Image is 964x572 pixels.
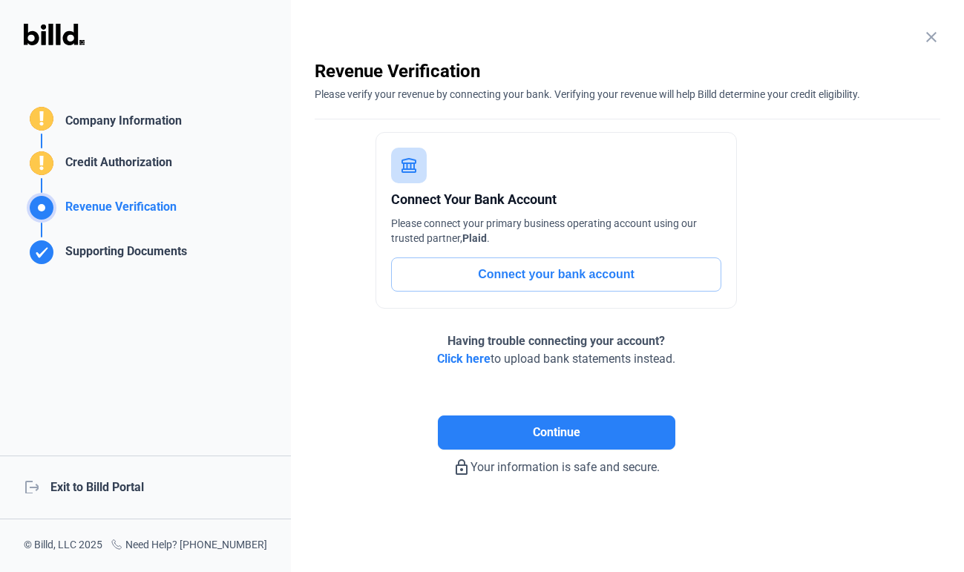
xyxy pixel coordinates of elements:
[59,198,177,223] div: Revenue Verification
[922,28,940,46] mat-icon: close
[437,332,675,368] div: to upload bank statements instead.
[24,537,102,554] div: © Billd, LLC 2025
[462,232,487,244] span: Plaid
[391,257,721,292] button: Connect your bank account
[59,243,187,267] div: Supporting Documents
[59,112,182,134] div: Company Information
[315,59,940,83] div: Revenue Verification
[391,189,721,210] div: Connect Your Bank Account
[437,352,491,366] span: Click here
[453,458,470,476] mat-icon: lock_outline
[533,424,580,441] span: Continue
[24,24,85,45] img: Billd Logo
[59,154,172,178] div: Credit Authorization
[111,537,267,554] div: Need Help? [PHONE_NUMBER]
[438,415,675,450] button: Continue
[447,334,665,348] span: Having trouble connecting your account?
[315,450,798,476] div: Your information is safe and secure.
[391,216,721,246] div: Please connect your primary business operating account using our trusted partner, .
[315,83,940,102] div: Please verify your revenue by connecting your bank. Verifying your revenue will help Billd determ...
[24,479,39,493] mat-icon: logout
